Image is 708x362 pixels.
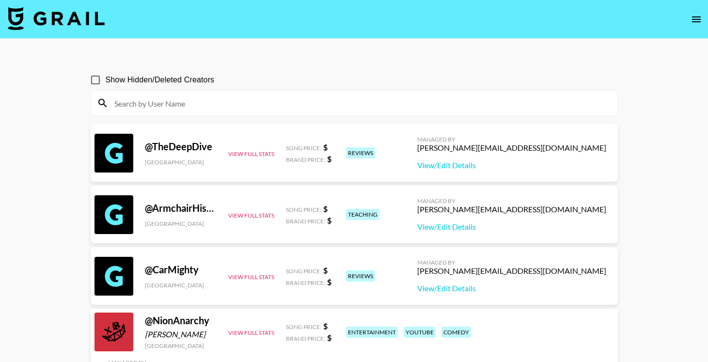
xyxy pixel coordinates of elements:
div: [GEOGRAPHIC_DATA] [145,158,217,166]
button: View Full Stats [228,150,274,157]
input: Search by User Name [109,95,612,111]
div: [GEOGRAPHIC_DATA] [145,220,217,227]
button: View Full Stats [228,273,274,281]
div: [GEOGRAPHIC_DATA] [145,342,217,349]
span: Brand Price: [286,156,325,163]
a: View/Edit Details [417,222,606,232]
strong: $ [327,277,331,286]
div: entertainment [346,327,398,338]
div: [PERSON_NAME][EMAIL_ADDRESS][DOMAIN_NAME] [417,266,606,276]
img: Grail Talent [8,7,105,30]
span: Brand Price: [286,279,325,286]
div: Managed By [417,136,606,143]
div: reviews [346,270,375,282]
div: [PERSON_NAME][EMAIL_ADDRESS][DOMAIN_NAME] [417,143,606,153]
span: Song Price: [286,144,321,152]
strong: $ [323,142,328,152]
strong: $ [323,266,328,275]
span: Song Price: [286,206,321,213]
button: open drawer [687,10,706,29]
span: Song Price: [286,323,321,331]
div: Managed By [417,197,606,205]
span: Song Price: [286,268,321,275]
div: [PERSON_NAME][EMAIL_ADDRESS][DOMAIN_NAME] [417,205,606,214]
div: youtube [404,327,436,338]
div: @ ArmchairHistorian [145,202,217,214]
div: @ TheDeepDive [145,141,217,153]
span: Show Hidden/Deleted Creators [106,74,215,86]
span: Brand Price: [286,218,325,225]
strong: $ [327,216,331,225]
div: @ CarMighty [145,264,217,276]
button: View Full Stats [228,212,274,219]
div: [PERSON_NAME] [145,330,217,339]
strong: $ [323,321,328,331]
strong: $ [327,333,331,342]
div: reviews [346,147,375,158]
a: View/Edit Details [417,283,606,293]
strong: $ [327,154,331,163]
div: @ NionAnarchy [145,315,217,327]
a: View/Edit Details [417,160,606,170]
button: View Full Stats [228,329,274,336]
strong: $ [323,204,328,213]
div: comedy [441,327,471,338]
span: Brand Price: [286,335,325,342]
div: Managed By [417,259,606,266]
div: [GEOGRAPHIC_DATA] [145,282,217,289]
div: teaching [346,209,379,220]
